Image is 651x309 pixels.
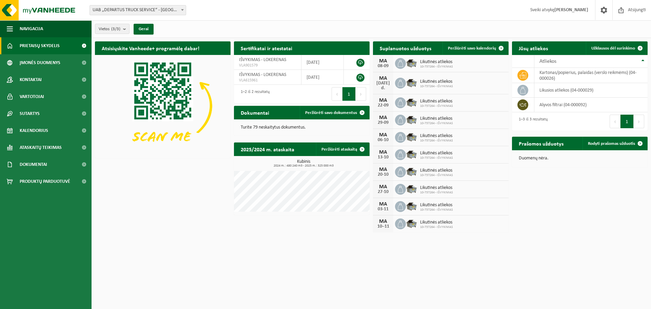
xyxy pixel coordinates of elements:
[380,46,431,52] font: Suplanuotos užduotys
[297,159,310,164] font: Kubinis
[406,131,417,142] img: WB-5000-GAL-GY-04
[379,167,387,172] font: MA
[102,46,199,52] font: Atsisiųskite Vanheede+ programėlę dabar!
[406,148,417,160] img: WB-5000-GAL-GY-04
[420,185,452,190] font: Likutinės atliekos
[241,111,269,116] font: Dokumentai
[530,7,554,13] font: Sveiki atvykę
[239,78,258,82] font: VLA615961
[241,46,292,52] font: Sertifikatai ir atestatai
[420,173,453,177] font: 10-737264 - IŠVYKIMAS
[379,219,387,224] font: MA
[241,147,294,153] font: 2025/2024 m. ataskaita
[307,75,319,80] font: [DATE]
[378,155,389,160] font: 13-10
[20,111,40,116] font: Sutartys
[379,201,387,207] font: MA
[406,96,417,108] img: WB-5000-GAL-GY-04
[90,5,186,15] span: UAB „DEPARTUS TRUCK SERVICE“ - ŠIAULIAI
[239,63,258,67] font: VLA901579
[420,220,452,225] font: Likutinės atliekos
[316,142,369,156] a: Peržiūrėti ataskaitą
[610,115,620,128] button: Ankstesnis
[420,225,453,229] font: 10-737264 - IŠVYKIMAS
[420,65,453,69] font: 10-737264 - IŠVYKIMAS
[379,184,387,190] font: MA
[379,76,387,81] font: MA
[554,7,588,13] font: [PERSON_NAME]
[377,224,389,229] font: 10–11
[378,103,389,108] font: 22-09
[20,60,60,65] font: Įmonės duomenys
[356,87,366,101] button: Next
[20,162,47,167] font: Dokumentai
[406,77,417,88] img: WB-5000-GAL-GY-04
[420,202,452,208] font: Likutinės atliekos
[539,102,587,108] font: alyvos filtrai (04-000092)
[90,5,186,15] span: UAB „DEPARTUS TRUCK SERVICE“ - ŠIAULIAI
[379,58,387,64] font: MA
[379,115,387,120] font: MA
[420,208,453,212] font: 10-737264 - IŠVYKIMAS
[241,125,306,130] font: Turite 79 neskaitytus dokumentus.
[588,141,635,146] font: Rodyti prašomas užduotis
[93,7,202,13] font: UAB „DEPARTUS TRUCK SERVICE“ - [GEOGRAPHIC_DATA]
[591,46,635,51] font: Užklausos dėl surinkimo
[406,114,417,125] img: WB-5000-GAL-GY-04
[20,179,70,184] font: Produktų parduotuvė
[305,111,357,115] font: Peržiūrėti savo dokumentus
[378,207,389,212] font: 03-11
[139,27,149,31] font: Gerai
[406,183,417,194] img: WB-5000-GAL-GY-04
[20,128,48,133] font: Kalendorius
[95,55,231,157] img: Atsisiųskite VHEPlus programėlę
[379,150,387,155] font: MA
[420,156,453,160] font: 10-737264 - IŠVYKIMAS
[420,151,452,156] font: Likutinės atliekos
[378,189,389,194] font: 27-10
[420,191,453,194] font: 10-737264 - IŠVYKIMAS
[378,120,389,125] font: 29-09
[300,106,369,119] a: Peržiūrėti savo dokumentus
[378,63,389,69] font: 08-09
[539,70,636,81] font: kartonas/popierius, palaidas (verslo reikmėms) (04-000026)
[20,77,42,82] font: Kontaktai
[539,59,556,64] font: Atliekos
[634,115,644,128] button: Toliau
[20,94,44,99] font: Vartotojai
[321,147,357,152] font: Peržiūrėti ataskaitą
[539,88,593,93] font: likusios atliekos (04-000029)
[420,59,452,64] font: Likutinės atliekos
[420,139,453,142] font: 10-737264 - IŠVYKIMAS
[134,24,154,35] button: Gerai
[628,7,646,13] font: Atsijungti
[583,137,647,150] a: Rodyti prašomas užduotis
[239,57,286,62] font: IŠVYKIMAS - LOKERENAS
[420,84,453,88] font: 10-737264 - IŠVYKIMAS
[307,60,319,65] font: [DATE]
[241,90,270,94] font: 1–2 iš 2 rezultatų
[420,104,453,108] font: 10-737264 - IŠVYKIMAS
[378,137,389,142] font: 06-10
[420,79,452,84] font: Likutinės atliekos
[406,200,417,212] img: WB-5000-GAL-GY-04
[620,115,634,128] button: 1
[342,87,356,101] button: 1
[20,26,43,32] font: Navigacija
[519,156,549,161] font: Duomenų nėra.
[448,46,496,51] font: Peržiūrėti savo kalendorių
[378,172,389,177] font: 20-10
[519,46,548,52] font: Jūsų atliekos
[519,117,548,121] font: 1–3 iš 3 rezultatų
[99,27,110,31] font: Vietos
[420,121,453,125] font: 10-737264 - IŠVYKIMAS
[379,98,387,103] font: MA
[239,72,286,77] font: IŠVYKIMAS - LOKERENAS
[406,217,417,229] img: WB-5000-GAL-GY-04
[95,24,130,34] button: Vietos(3/3)
[274,164,334,168] font: 2024 m.: 480 240 m3 - 2025 m.: 325 000 m3
[442,41,508,55] a: Peržiūrėti savo kalendorių
[420,133,452,138] font: Likutinės atliekos
[406,57,417,69] img: WB-5000-GAL-GY-04
[420,99,452,104] font: Likutinės atliekos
